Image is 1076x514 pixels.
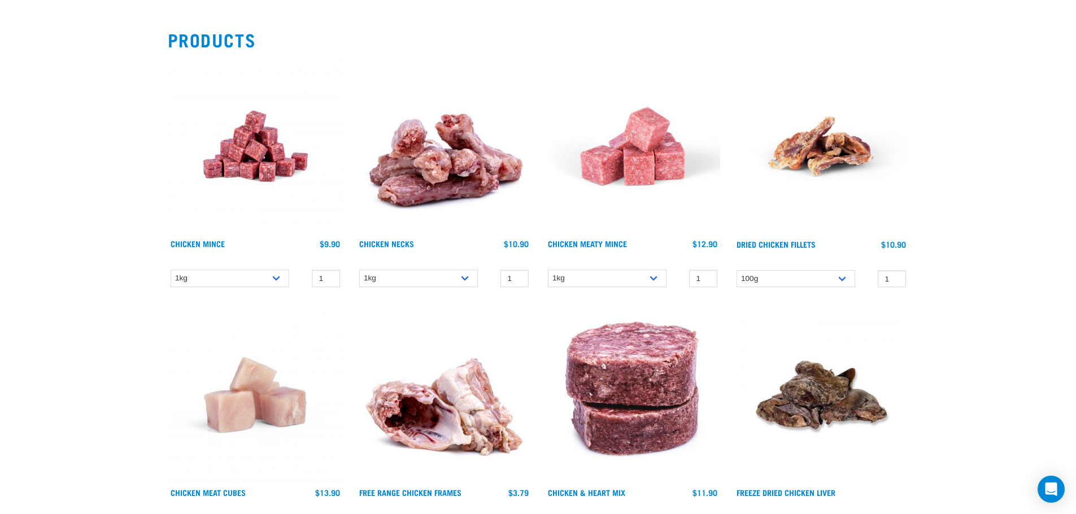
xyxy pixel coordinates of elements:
div: $9.90 [320,239,340,248]
a: Free Range Chicken Frames [359,490,461,494]
a: Chicken & Heart Mix [548,490,625,494]
img: Chicken fillets [734,59,909,234]
img: Pile Of Chicken Necks For Pets [356,59,532,234]
div: $10.90 [504,239,529,248]
img: Chicken M Ince 1613 [168,59,343,234]
input: 1 [312,270,340,287]
div: $12.90 [692,239,717,248]
a: Chicken Meaty Mince [548,241,627,245]
img: 1236 Chicken Frame Turks 01 [356,307,532,482]
a: Chicken Meat Cubes [171,490,246,494]
img: Chicken meat [168,307,343,482]
img: Chicken Meaty Mince [545,59,720,234]
a: Chicken Necks [359,241,414,245]
img: 16327 [734,307,909,482]
img: Chicken and Heart Medallions [545,307,720,482]
a: Dried Chicken Fillets [737,242,816,246]
a: Chicken Mince [171,241,225,245]
input: 1 [500,270,529,287]
input: 1 [689,270,717,287]
a: Freeze Dried Chicken Liver [737,490,835,494]
div: $10.90 [881,240,906,249]
h2: Products [168,29,909,50]
div: $3.79 [508,488,529,497]
input: 1 [878,270,906,288]
div: Open Intercom Messenger [1038,476,1065,503]
div: $13.90 [315,488,340,497]
div: $11.90 [692,488,717,497]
